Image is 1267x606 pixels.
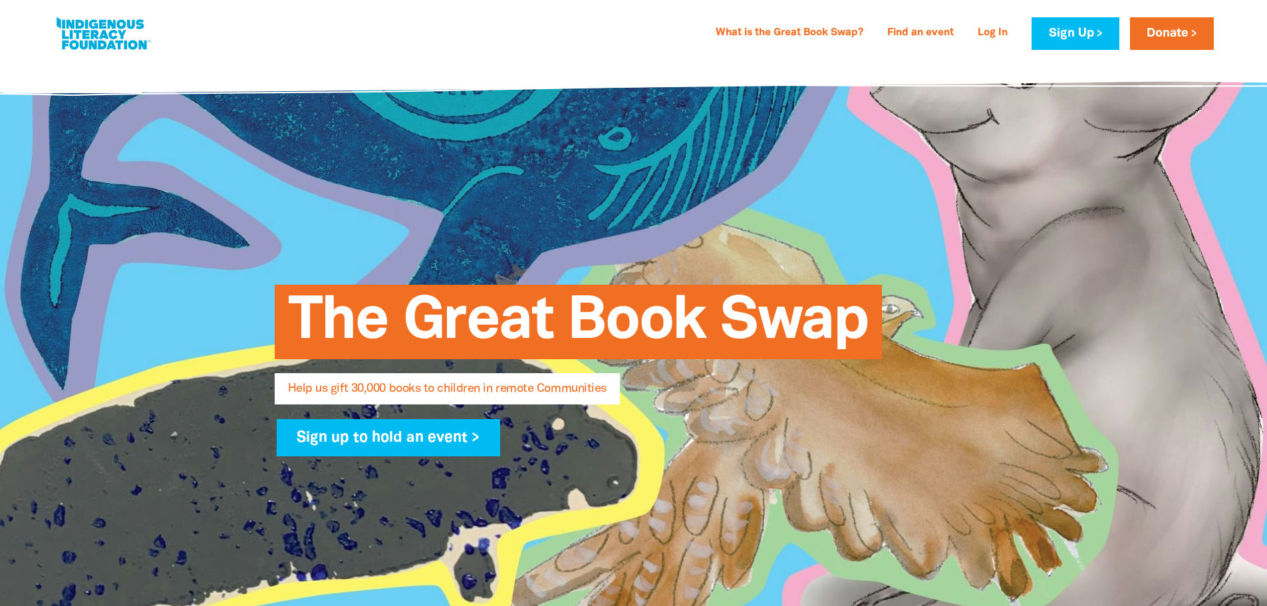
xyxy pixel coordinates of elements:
span: The Great Book Swap [288,295,869,359]
span: Help us gift 30,000 books to children in remote Communities [288,383,607,404]
a: Log In [970,23,1016,44]
a: Sign Up [1032,17,1119,50]
a: Find an event [879,23,962,44]
a: Donate [1130,17,1214,50]
a: Sign up to hold an event > [277,419,501,456]
a: What is the Great Book Swap? [708,23,871,44]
